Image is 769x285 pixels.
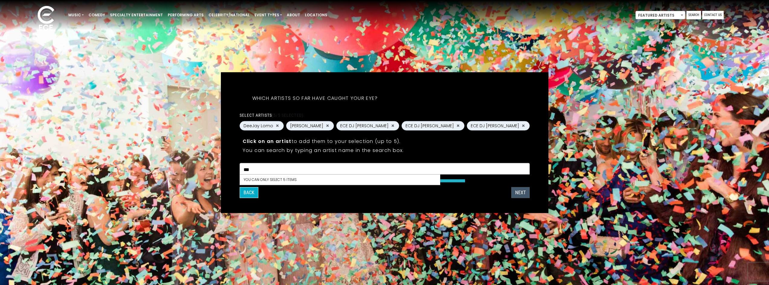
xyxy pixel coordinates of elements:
[390,123,395,128] button: Remove ECE DJ DANIEL JORDAN
[325,123,330,128] button: Remove DJ Sudz
[521,123,526,128] button: Remove ECE DJ KEVIN CONKLIN
[206,10,252,20] a: Celebrity/National
[108,10,165,20] a: Specialty Entertainment
[165,10,206,20] a: Performing Arts
[636,11,685,20] span: Featured Artists
[86,10,108,20] a: Comedy
[687,11,701,19] a: Search
[511,187,530,198] button: NEXT
[275,123,280,128] button: Remove DeeJay Lomo
[290,122,323,129] span: [PERSON_NAME]
[31,4,61,33] img: ece_new_logo_whitev2-1.png
[284,10,302,20] a: About
[471,122,519,129] span: ECE DJ [PERSON_NAME]
[240,174,440,185] li: You can only select 5 items
[244,167,500,172] textarea: Search
[702,11,724,19] a: Contact Us
[240,112,303,118] label: Select artists
[406,122,454,129] span: ECE DJ [PERSON_NAME]
[252,10,284,20] a: Event Types
[243,137,527,145] p: to add them to your selection (up to 5).
[272,112,303,117] span: (5/5 selected)
[635,11,685,19] span: Featured Artists
[240,87,391,109] h5: Which artists so far have caught your eye?
[243,138,292,144] strong: Click on an artist
[456,123,460,128] button: Remove ECE DJ KEN MARKOVITS
[240,187,258,198] button: Back
[243,146,527,154] p: You can search by typing an artist name in the search box.
[66,10,86,20] a: Music
[244,122,273,129] span: DeeJay Lomo
[302,10,330,20] a: Locations
[340,122,389,129] span: ECE DJ [PERSON_NAME]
